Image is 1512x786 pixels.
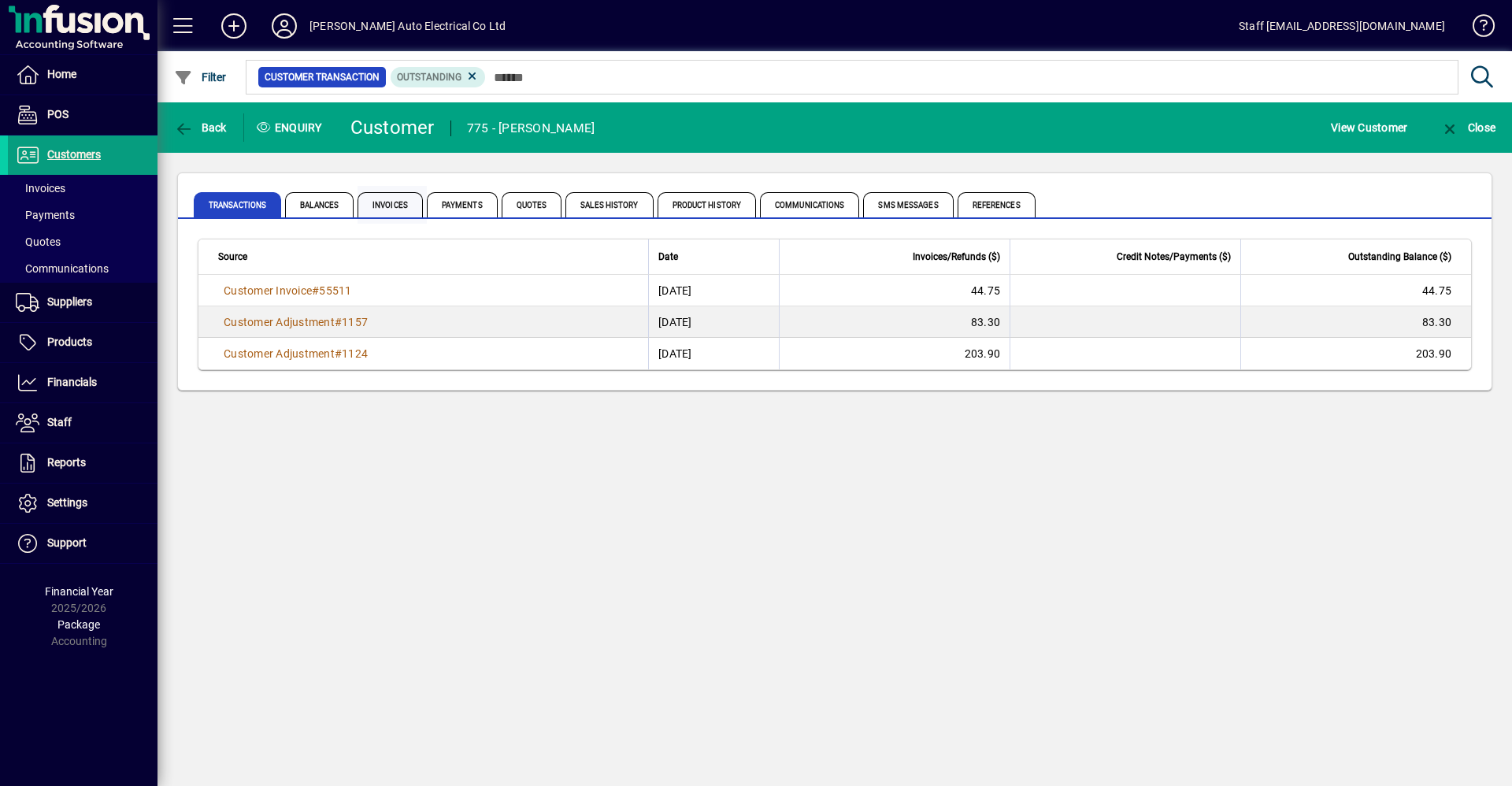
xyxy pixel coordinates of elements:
a: Payments [8,202,157,228]
span: Reports [47,456,86,469]
span: Outstanding Balance ($) [1348,248,1451,265]
span: Outstanding [397,72,461,83]
span: # [335,316,342,328]
a: Quotes [8,228,157,255]
span: Quotes [502,192,562,217]
span: Customer Adjustment [224,347,335,360]
td: [DATE] [648,275,779,306]
span: Back [174,121,227,134]
span: Financials [47,376,97,388]
span: Sales History [565,192,653,217]
span: Transactions [194,192,281,217]
span: Quotes [16,235,61,248]
span: Payments [427,192,498,217]
a: Home [8,55,157,95]
div: Enquiry [244,115,339,140]
span: Financial Year [45,585,113,598]
app-page-header-button: Back [157,113,244,142]
span: 1124 [342,347,368,360]
a: Reports [8,443,157,483]
div: [PERSON_NAME] Auto Electrical Co Ltd [309,13,506,39]
span: Invoices [358,192,423,217]
div: Staff [EMAIL_ADDRESS][DOMAIN_NAME] [1239,13,1445,39]
button: Filter [170,63,231,91]
div: 775 - [PERSON_NAME] [467,116,595,141]
span: Package [57,618,100,631]
span: Customer Invoice [224,284,312,297]
span: Balances [285,192,354,217]
a: Customer Adjustment#1124 [218,345,373,362]
span: Customer Transaction [265,69,380,85]
span: 1157 [342,316,368,328]
span: View Customer [1331,115,1407,140]
span: Date [658,248,678,265]
td: 44.75 [1240,275,1471,306]
span: Payments [16,209,75,221]
span: References [958,192,1036,217]
td: 203.90 [1240,338,1471,369]
span: Close [1440,121,1495,134]
a: Settings [8,484,157,523]
a: Support [8,524,157,563]
div: Customer [350,115,435,140]
span: SMS Messages [863,192,953,217]
td: 203.90 [779,338,1010,369]
span: Credit Notes/Payments ($) [1117,248,1231,265]
span: Customers [47,148,101,161]
span: Suppliers [47,295,92,308]
td: 83.30 [1240,306,1471,338]
mat-chip: Outstanding Status: Outstanding [391,67,486,87]
button: Add [209,12,259,40]
a: Customer Invoice#55511 [218,282,358,299]
td: 83.30 [779,306,1010,338]
td: [DATE] [648,306,779,338]
span: # [312,284,319,297]
span: Communications [16,262,109,275]
span: # [335,347,342,360]
a: Knowledge Base [1461,3,1492,54]
span: Source [218,248,247,265]
span: 55511 [319,284,351,297]
a: POS [8,95,157,135]
button: Back [170,113,231,142]
span: Settings [47,496,87,509]
td: [DATE] [648,338,779,369]
button: View Customer [1327,113,1411,142]
a: Staff [8,403,157,443]
div: Date [658,248,769,265]
span: Products [47,336,92,348]
span: Home [47,68,76,80]
a: Invoices [8,175,157,202]
a: Products [8,323,157,362]
app-page-header-button: Close enquiry [1424,113,1512,142]
button: Profile [259,12,309,40]
a: Financials [8,363,157,402]
a: Customer Adjustment#1157 [218,313,373,331]
span: Product History [658,192,757,217]
span: POS [47,108,69,120]
span: Support [47,536,87,549]
a: Communications [8,255,157,282]
span: Invoices [16,182,65,195]
td: 44.75 [779,275,1010,306]
span: Communications [760,192,859,217]
span: Filter [174,71,227,83]
span: Customer Adjustment [224,316,335,328]
span: Staff [47,416,72,428]
span: Invoices/Refunds ($) [913,248,1000,265]
a: Suppliers [8,283,157,322]
button: Close [1436,113,1499,142]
